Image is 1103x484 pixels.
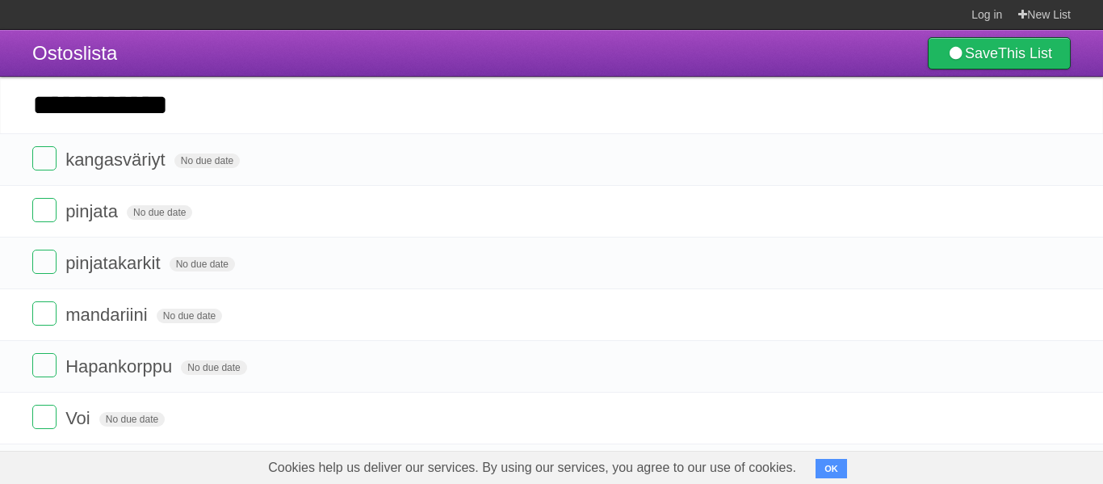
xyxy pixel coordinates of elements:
[157,309,222,323] span: No due date
[32,42,117,64] span: Ostoslista
[65,305,152,325] span: mandariini
[65,253,164,273] span: pinjatakarkit
[998,45,1052,61] b: This List
[170,257,235,271] span: No due date
[252,452,812,484] span: Cookies help us deliver our services. By using our services, you agree to our use of cookies.
[65,201,122,221] span: pinjata
[65,149,170,170] span: kangasväriyt
[99,412,165,427] span: No due date
[32,146,57,170] label: Done
[32,405,57,429] label: Done
[32,250,57,274] label: Done
[816,459,847,478] button: OK
[928,37,1071,69] a: SaveThis List
[32,198,57,222] label: Done
[32,301,57,326] label: Done
[65,356,176,377] span: Hapankorppu
[181,360,246,375] span: No due date
[174,154,240,168] span: No due date
[32,353,57,377] label: Done
[127,205,192,220] span: No due date
[65,408,94,428] span: Voi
